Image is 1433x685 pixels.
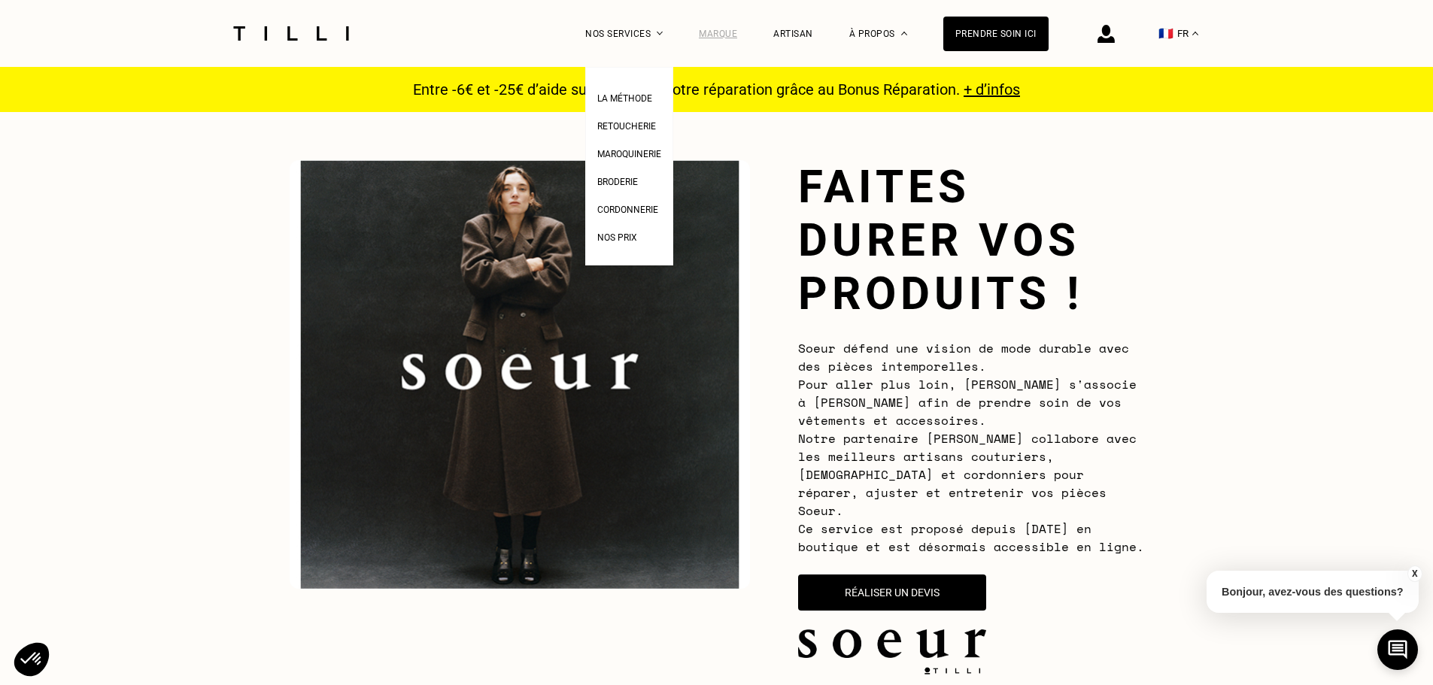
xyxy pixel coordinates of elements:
[798,574,986,611] button: Réaliser un devis
[597,144,661,160] a: Maroquinerie
[597,228,637,244] a: Nos prix
[699,29,737,39] a: Marque
[1192,32,1198,35] img: menu déroulant
[597,89,652,105] a: La Méthode
[798,160,1144,320] h1: Faites durer vos produits !
[597,149,661,159] span: Maroquinerie
[657,32,663,35] img: Menu déroulant
[597,172,638,188] a: Broderie
[1207,571,1419,613] p: Bonjour, avez-vous des questions?
[1407,565,1422,582] button: X
[943,17,1049,51] a: Prendre soin ici
[597,232,637,243] span: Nos prix
[597,121,656,132] span: Retoucherie
[918,667,986,674] img: logo Tilli
[404,80,1029,99] p: Entre -6€ et -25€ d’aide sur le coût de votre réparation grâce au Bonus Réparation.
[964,80,1020,99] a: + d’infos
[1158,26,1173,41] span: 🇫🇷
[1098,25,1115,43] img: icône connexion
[798,339,1144,556] span: Soeur défend une vision de mode durable avec des pièces intemporelles. Pour aller plus loin, [PER...
[597,200,658,216] a: Cordonnerie
[901,32,907,35] img: Menu déroulant à propos
[798,629,986,658] img: soeur.logo.png
[773,29,813,39] a: Artisan
[228,26,354,41] img: Logo du service de couturière Tilli
[597,117,656,132] a: Retoucherie
[597,93,652,104] span: La Méthode
[597,205,658,215] span: Cordonnerie
[597,177,638,187] span: Broderie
